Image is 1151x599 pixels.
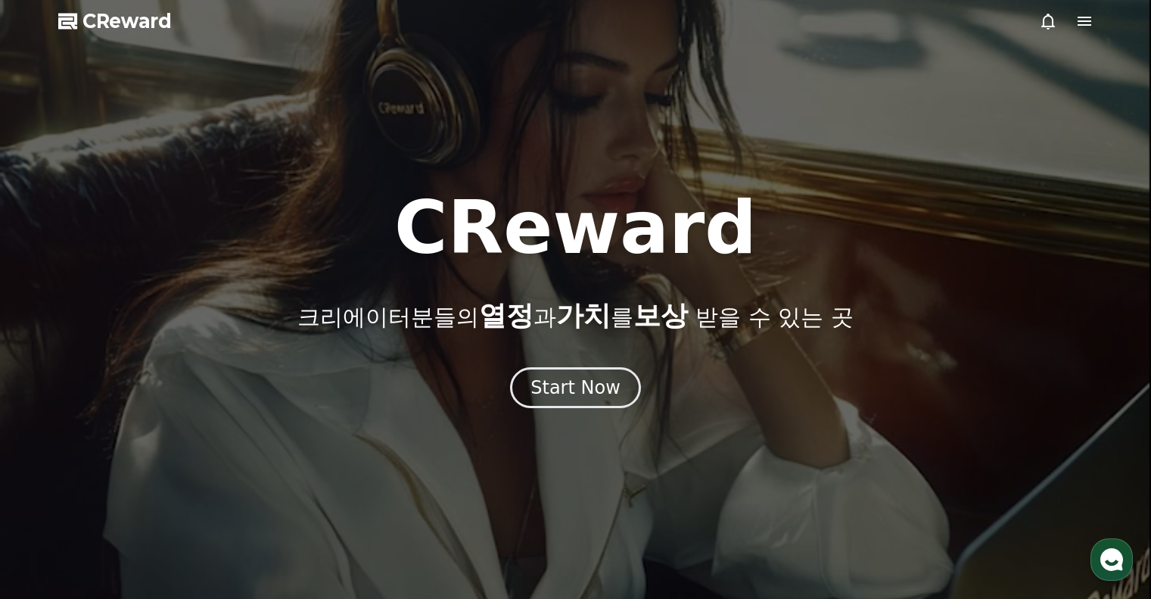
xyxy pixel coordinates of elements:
[58,9,172,33] a: CReward
[530,376,621,400] div: Start Now
[297,301,853,331] p: 크리에이터분들의 과 를 받을 수 있는 곳
[633,300,688,331] span: 보상
[82,9,172,33] span: CReward
[510,382,641,397] a: Start Now
[394,192,757,264] h1: CReward
[556,300,611,331] span: 가치
[479,300,534,331] span: 열정
[510,367,641,408] button: Start Now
